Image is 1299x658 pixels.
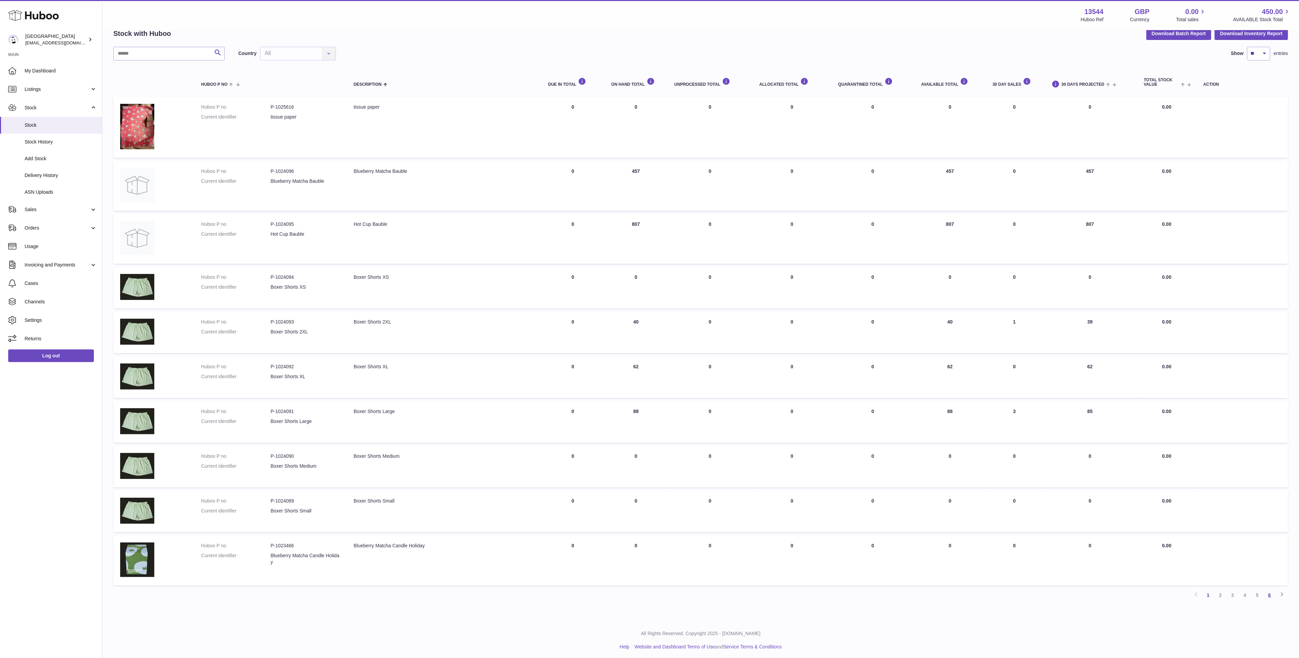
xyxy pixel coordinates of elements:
[752,536,831,586] td: 0
[541,214,605,264] td: 0
[201,552,270,565] dt: Current identifier
[752,214,831,264] td: 0
[354,498,535,504] div: Boxer Shorts Small
[1043,491,1137,532] td: 0
[872,221,874,227] span: 0
[271,364,340,370] dd: P-1024092
[1262,7,1283,16] span: 450.00
[541,491,605,532] td: 0
[635,644,715,649] a: Website and Dashboard Terms of Use
[1061,82,1104,87] span: 30 DAYS PROJECTED
[541,357,605,398] td: 0
[605,491,668,532] td: 0
[986,214,1043,264] td: 0
[752,312,831,353] td: 0
[838,78,907,87] div: QUARANTINED Total
[120,221,154,255] img: product image
[605,357,668,398] td: 62
[986,161,1043,211] td: 0
[752,357,831,398] td: 0
[201,543,270,549] dt: Huboo P no
[201,231,270,237] dt: Current identifier
[914,446,986,488] td: 0
[752,401,831,443] td: 0
[1162,221,1171,227] span: 0.00
[1162,453,1171,459] span: 0.00
[986,446,1043,488] td: 0
[25,122,97,128] span: Stock
[108,630,1294,637] p: All Rights Reserved. Copyright 2025 - [DOMAIN_NAME]
[271,221,340,228] dd: P-1024095
[620,644,630,649] a: Help
[8,35,18,45] img: mariana@blankstreet.com
[201,221,270,228] dt: Huboo P no
[1162,364,1171,369] span: 0.00
[271,453,340,460] dd: P-1024090
[1043,446,1137,488] td: 0
[632,644,782,650] li: and
[25,317,97,324] span: Settings
[752,97,831,158] td: 0
[667,536,752,586] td: 0
[271,319,340,325] dd: P-1024093
[25,206,90,213] span: Sales
[752,446,831,488] td: 0
[872,104,874,110] span: 0
[1085,7,1104,16] strong: 13544
[25,105,90,111] span: Stock
[1202,589,1214,601] a: 1
[201,498,270,504] dt: Huboo P no
[667,161,752,211] td: 0
[993,78,1036,87] div: 30 DAY SALES
[914,357,986,398] td: 62
[8,349,94,362] a: Log out
[752,267,831,309] td: 0
[1146,27,1212,40] button: Download Batch Report
[25,33,87,46] div: [GEOGRAPHIC_DATA]
[354,319,535,325] div: Boxer Shorts 2XL
[201,364,270,370] dt: Huboo P no
[752,161,831,211] td: 0
[120,408,154,434] img: product image
[872,409,874,414] span: 0
[1251,589,1263,601] a: 5
[541,97,605,158] td: 0
[201,463,270,469] dt: Current identifier
[201,284,270,290] dt: Current identifier
[1162,409,1171,414] span: 0.00
[120,543,154,577] img: product image
[1274,50,1288,57] span: entries
[354,364,535,370] div: Boxer Shorts XL
[914,97,986,158] td: 0
[667,312,752,353] td: 0
[872,543,874,548] span: 0
[354,453,535,460] div: Boxer Shorts Medium
[1162,498,1171,504] span: 0.00
[914,536,986,586] td: 0
[271,552,340,565] dd: Blueberry Matcha Candle Holiday
[986,357,1043,398] td: 0
[541,267,605,309] td: 0
[271,178,340,184] dd: Blueberry Matcha Bauble
[25,243,97,250] span: Usage
[201,508,270,514] dt: Current identifier
[1186,7,1199,16] span: 0.00
[354,104,535,110] div: tissue paper
[872,453,874,459] span: 0
[986,267,1043,309] td: 0
[120,104,154,149] img: product image
[914,491,986,532] td: 0
[1233,16,1291,23] span: AVAILABLE Stock Total
[986,491,1043,532] td: 0
[201,329,270,335] dt: Current identifier
[271,231,340,237] dd: Hot Cup Bauble
[120,498,154,524] img: product image
[354,168,535,175] div: Blueberry Matcha Bauble
[25,299,97,305] span: Channels
[667,446,752,488] td: 0
[1162,319,1171,325] span: 0.00
[541,401,605,443] td: 0
[25,68,97,74] span: My Dashboard
[1043,312,1137,353] td: 39
[1176,16,1206,23] span: Total sales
